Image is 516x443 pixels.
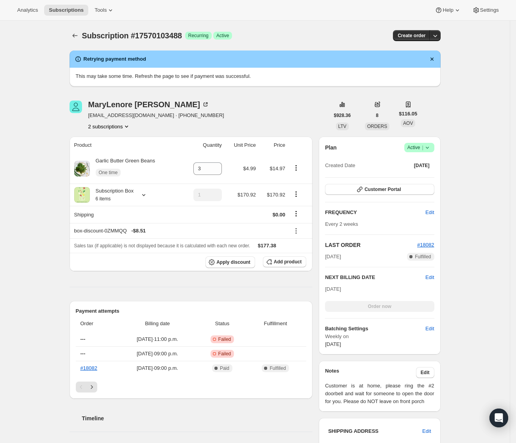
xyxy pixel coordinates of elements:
th: Unit Price [224,137,258,154]
button: 8 [371,110,383,121]
span: AOV [403,121,413,126]
button: Add product [263,256,306,267]
span: | [422,144,423,151]
button: Edit [425,274,434,281]
th: Product [70,137,182,154]
button: Subscriptions [44,5,88,16]
span: Status [200,320,245,328]
th: Quantity [182,137,224,154]
span: $116.05 [399,110,417,118]
span: ORDERS [367,124,387,129]
a: #18082 [417,242,434,248]
span: Active [407,144,431,151]
th: Order [76,315,118,332]
th: Shipping [70,206,182,223]
h6: Batching Settings [325,325,425,333]
span: Every 2 weeks [325,221,358,227]
span: Fulfilled [270,365,286,371]
span: Fulfillment [249,320,302,328]
span: MaryLenore Arsenault [70,101,82,113]
span: Customer Portal [364,186,401,193]
span: Settings [480,7,499,13]
button: Product actions [88,122,131,130]
span: [DATE] [325,253,341,261]
span: [DATE] [414,162,430,169]
h2: Timeline [82,414,313,422]
h3: Notes [325,367,416,378]
small: 6 items [96,196,111,202]
span: - $8.51 [131,227,146,235]
span: Recurring [188,32,209,39]
button: Product actions [290,164,302,172]
span: [EMAIL_ADDRESS][DOMAIN_NAME] · [PHONE_NUMBER] [88,112,224,119]
span: [DATE] [325,286,341,292]
h2: Payment attempts [76,307,307,315]
button: Settings [468,5,504,16]
div: Garlic Butter Green Beans [90,157,155,180]
span: $170.92 [267,192,285,198]
span: $177.38 [258,243,276,249]
span: Edit [425,325,434,333]
span: Add product [274,259,302,265]
button: Next [86,382,97,393]
nav: Pagination [76,382,307,393]
button: Analytics [12,5,43,16]
button: Help [430,5,466,16]
span: [DATE] · 11:00 p.m. [120,335,195,343]
span: LTV [338,124,346,129]
span: Analytics [17,7,38,13]
button: [DATE] [409,160,434,171]
span: Weekly on [325,333,434,340]
span: Create order [398,32,425,39]
span: Edit [421,369,430,376]
img: product img [74,161,90,176]
button: Dismiss notification [427,54,437,65]
button: Subscriptions [70,30,80,41]
button: #18082 [417,241,434,249]
span: One time [99,169,118,176]
span: Customer is at home, please ring the #2 doorbell and wait for someone to open the door for you. P... [325,382,434,405]
span: [DATE] · 09:00 p.m. [120,364,195,372]
span: Subscription #17570103488 [82,31,182,40]
span: 8 [376,112,379,119]
th: Price [258,137,287,154]
span: $928.36 [334,112,351,119]
span: Subscriptions [49,7,84,13]
button: Create order [393,30,430,41]
span: Edit [425,209,434,216]
h2: Retrying payment method [84,55,146,63]
span: Sales tax (if applicable) is not displayed because it is calculated with each new order. [74,243,250,249]
span: Apply discount [216,259,250,265]
button: Edit [416,367,434,378]
button: Edit [418,425,436,438]
button: $928.36 [329,110,355,121]
h2: Plan [325,144,337,151]
span: Active [216,32,229,39]
span: --- [80,351,86,357]
span: Tools [95,7,107,13]
h2: NEXT BILLING DATE [325,274,425,281]
button: Customer Portal [325,184,434,195]
span: Created Date [325,162,355,169]
button: Shipping actions [290,209,302,218]
span: --- [80,336,86,342]
span: $14.97 [270,166,286,171]
span: Paid [220,365,229,371]
div: box-discount-0ZMMQQ [74,227,286,235]
p: This may take some time. Refresh the page to see if payment was successful. [76,72,434,80]
span: Failed [218,351,231,357]
button: Tools [90,5,119,16]
h2: LAST ORDER [325,241,417,249]
button: Edit [421,322,439,335]
h3: SHIPPING ADDRESS [328,427,422,435]
span: Fulfilled [415,254,431,260]
div: Open Intercom Messenger [489,409,508,427]
a: #18082 [80,365,97,371]
span: Failed [218,336,231,342]
span: [DATE] [325,341,341,347]
span: $4.99 [243,166,256,171]
h2: FREQUENCY [325,209,425,216]
div: Subscription Box [90,187,134,203]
